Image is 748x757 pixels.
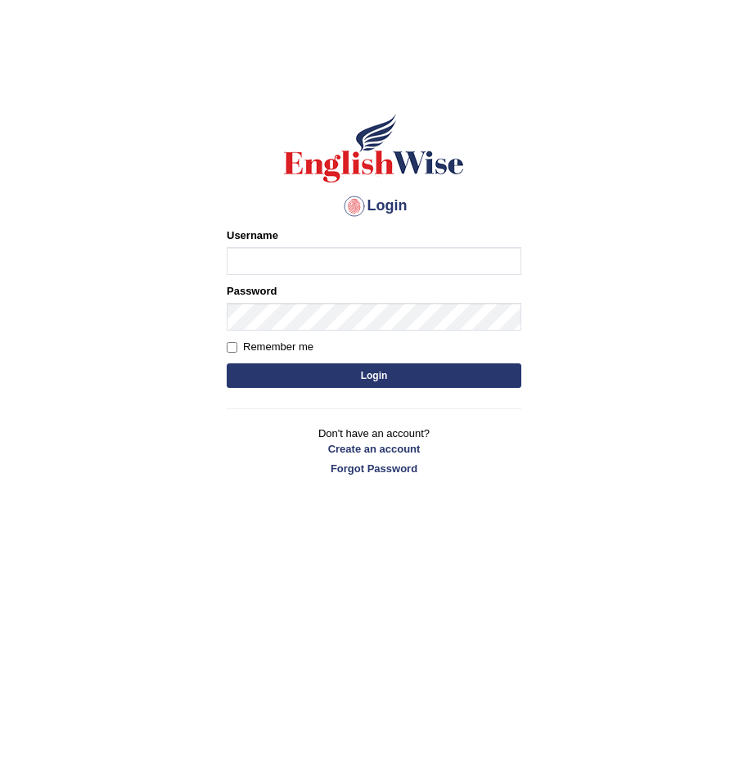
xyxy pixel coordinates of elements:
[227,339,313,355] label: Remember me
[227,193,521,219] h4: Login
[227,342,237,353] input: Remember me
[227,461,521,476] a: Forgot Password
[227,426,521,476] p: Don't have an account?
[227,283,277,299] label: Password
[227,363,521,388] button: Login
[281,111,467,185] img: Logo of English Wise sign in for intelligent practice with AI
[227,228,278,243] label: Username
[227,441,521,457] a: Create an account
